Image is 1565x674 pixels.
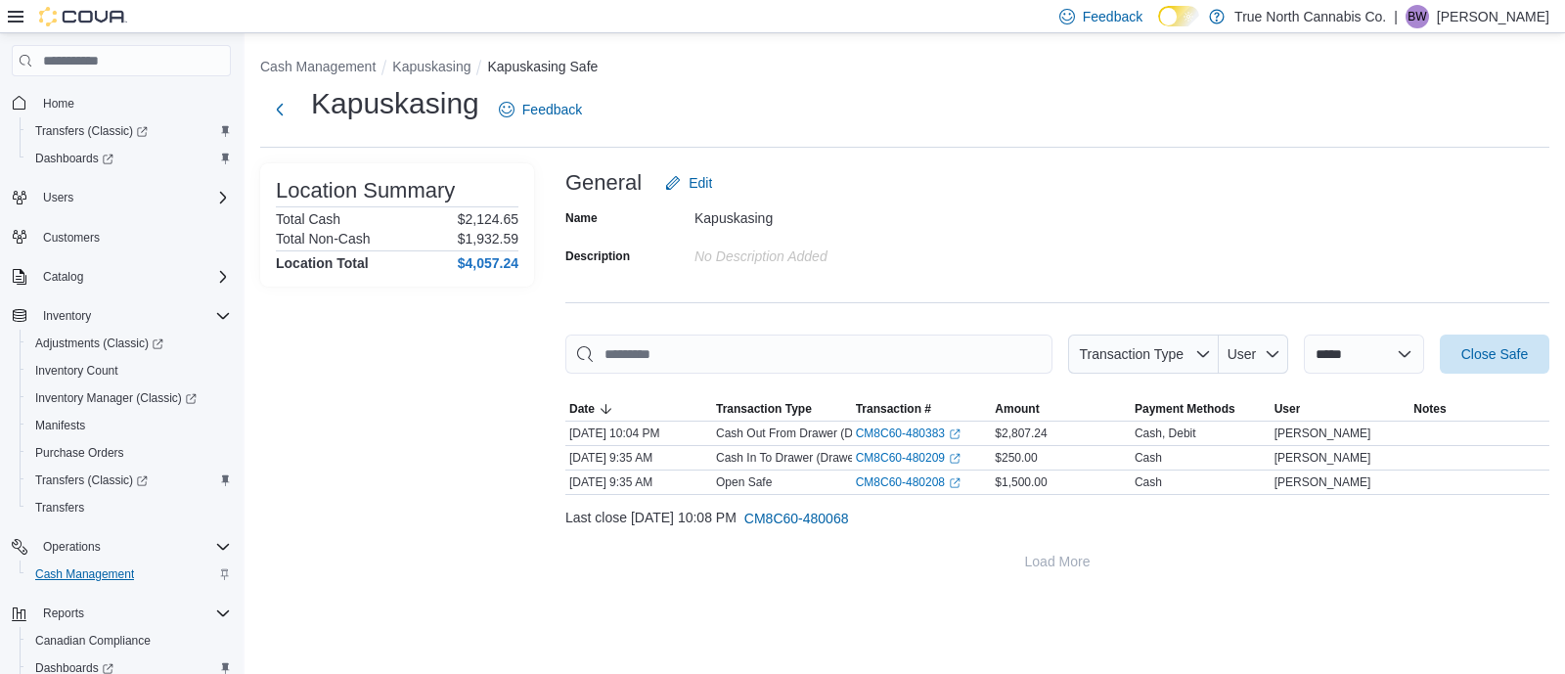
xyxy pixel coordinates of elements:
input: Dark Mode [1158,6,1199,26]
button: Transaction Type [712,397,852,421]
span: [PERSON_NAME] [1274,450,1371,466]
span: User [1274,401,1301,417]
div: [DATE] 10:04 PM [565,422,712,445]
span: User [1228,346,1257,362]
p: [PERSON_NAME] [1437,5,1549,28]
span: Home [35,90,231,114]
span: Adjustments (Classic) [35,336,163,351]
button: Catalog [35,265,91,289]
span: Transfers (Classic) [27,119,231,143]
div: [DATE] 9:35 AM [565,471,712,494]
span: Payment Methods [1135,401,1235,417]
p: Cash Out From Drawer (Drawer 2 Right) [716,426,926,441]
a: Transfers (Classic) [20,467,239,494]
button: Inventory [4,302,239,330]
p: $1,932.59 [458,231,518,247]
span: Dashboards [27,147,231,170]
button: Inventory Count [20,357,239,384]
span: Reports [43,606,84,621]
button: Canadian Compliance [20,627,239,654]
label: Name [565,210,598,226]
div: Cash [1135,474,1162,490]
span: $1,500.00 [995,474,1047,490]
span: Purchase Orders [35,445,124,461]
svg: External link [949,428,961,440]
nav: An example of EuiBreadcrumbs [260,57,1549,80]
a: Customers [35,226,108,249]
button: Transfers [20,494,239,521]
button: Operations [35,535,109,559]
p: Open Safe [716,474,772,490]
span: Transfers [35,500,84,516]
span: Inventory Count [35,363,118,379]
a: Dashboards [20,145,239,172]
span: Cash Management [35,566,134,582]
button: Reports [35,602,92,625]
button: Manifests [20,412,239,439]
span: Reports [35,602,231,625]
button: Next [260,90,299,129]
span: Dark Mode [1158,26,1159,27]
span: Close Safe [1461,344,1528,364]
button: User [1271,397,1410,421]
button: Amount [991,397,1131,421]
span: Transaction Type [1079,346,1184,362]
input: This is a search bar. As you type, the results lower in the page will automatically filter. [565,335,1052,374]
button: Catalog [4,263,239,291]
div: Kapuskasing [694,202,957,226]
span: Transfers (Classic) [35,123,148,139]
p: $2,124.65 [458,211,518,227]
button: Notes [1409,397,1549,421]
a: Transfers (Classic) [27,469,156,492]
h6: Total Non-Cash [276,231,371,247]
span: Customers [43,230,100,246]
span: Users [35,186,231,209]
button: Reports [4,600,239,627]
span: Canadian Compliance [35,633,151,649]
a: Feedback [491,90,590,129]
div: Cash [1135,450,1162,466]
div: [DATE] 9:35 AM [565,446,712,470]
span: Home [43,96,74,112]
span: CM8C60-480068 [744,509,849,528]
a: Canadian Compliance [27,629,158,652]
span: Transaction # [856,401,931,417]
a: Home [35,92,82,115]
span: [PERSON_NAME] [1274,426,1371,441]
span: Inventory Manager (Classic) [35,390,197,406]
span: Purchase Orders [27,441,231,465]
span: Transfers (Classic) [27,469,231,492]
span: Amount [995,401,1039,417]
a: Transfers (Classic) [20,117,239,145]
span: Operations [43,539,101,555]
span: Transaction Type [716,401,812,417]
img: Cova [39,7,127,26]
button: Kapuskasing [392,59,470,74]
a: CM8C60-480209External link [856,450,961,466]
span: Operations [35,535,231,559]
h6: Total Cash [276,211,340,227]
svg: External link [949,477,961,489]
button: Kapuskasing Safe [487,59,598,74]
button: User [1219,335,1288,374]
button: Purchase Orders [20,439,239,467]
span: Feedback [1083,7,1142,26]
a: Manifests [27,414,93,437]
button: Cash Management [260,59,376,74]
a: Adjustments (Classic) [27,332,171,355]
span: Inventory [43,308,91,324]
button: Inventory [35,304,99,328]
span: Manifests [27,414,231,437]
span: [PERSON_NAME] [1274,474,1371,490]
span: Notes [1413,401,1446,417]
button: Users [35,186,81,209]
p: Cash In To Drawer (Drawer 2 Right) [716,450,903,466]
a: Inventory Manager (Classic) [27,386,204,410]
a: Inventory Manager (Classic) [20,384,239,412]
a: Adjustments (Classic) [20,330,239,357]
span: Transfers (Classic) [35,472,148,488]
span: Catalog [43,269,83,285]
span: Edit [689,173,712,193]
label: Description [565,248,630,264]
a: CM8C60-480208External link [856,474,961,490]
